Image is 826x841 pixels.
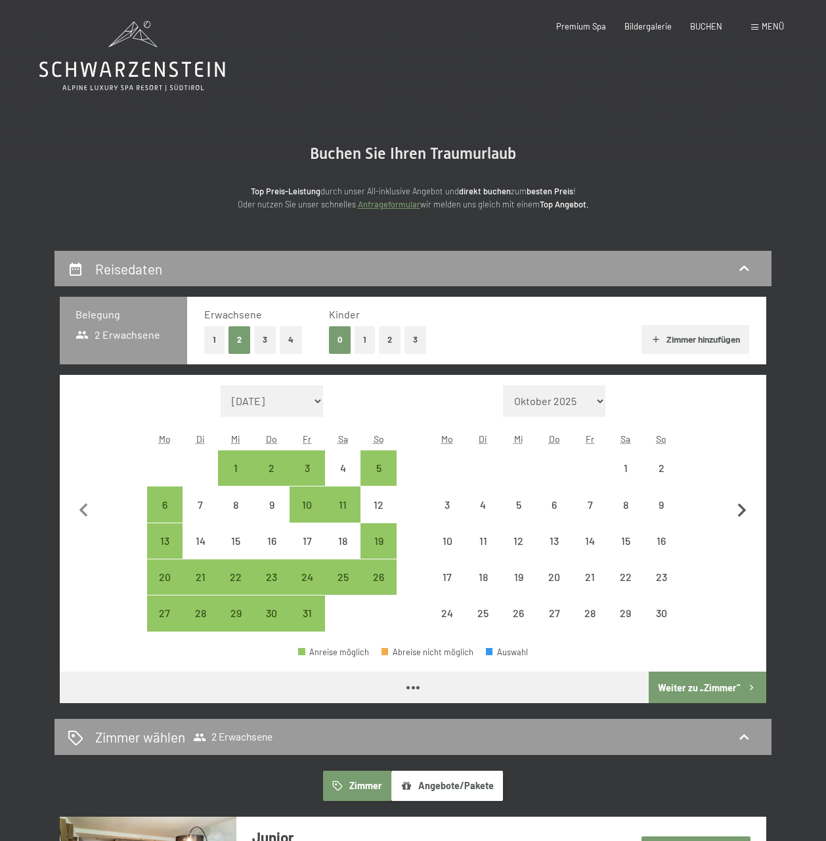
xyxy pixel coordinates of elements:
[325,486,360,522] div: Anreise möglich
[572,486,607,522] div: Anreise nicht möglich
[290,559,325,595] div: Anreise möglich
[466,486,501,522] div: Anreise nicht möglich
[291,572,324,605] div: 24
[643,450,679,486] div: Sun Nov 02 2025
[329,326,351,353] button: 0
[218,486,253,522] div: Wed Oct 08 2025
[431,572,464,605] div: 17
[183,486,218,522] div: Tue Oct 07 2025
[643,523,679,559] div: Anreise nicht möglich
[70,385,98,632] button: Vorheriger Monat
[608,450,643,486] div: Sat Nov 01 2025
[326,572,359,605] div: 25
[95,261,162,277] h2: Reisedaten
[298,648,369,657] div: Anreise möglich
[609,463,642,496] div: 1
[466,523,501,559] div: Tue Nov 11 2025
[218,486,253,522] div: Anreise nicht möglich
[536,595,572,631] div: Anreise nicht möglich
[291,463,324,496] div: 3
[467,536,500,569] div: 11
[429,595,465,631] div: Mon Nov 24 2025
[643,450,679,486] div: Anreise nicht möglich
[645,536,678,569] div: 16
[290,595,325,631] div: Anreise möglich
[536,595,572,631] div: Thu Nov 27 2025
[255,572,288,605] div: 23
[429,486,465,522] div: Mon Nov 03 2025
[502,500,535,532] div: 5
[649,672,766,703] button: Weiter zu „Zimmer“
[374,433,384,444] abbr: Sonntag
[183,523,218,559] div: Anreise nicht möglich
[183,595,218,631] div: Tue Oct 28 2025
[290,486,325,522] div: Fri Oct 10 2025
[556,21,606,32] span: Premium Spa
[204,308,262,320] span: Erwachsene
[303,433,311,444] abbr: Freitag
[254,595,290,631] div: Anreise möglich
[255,536,288,569] div: 16
[254,559,290,595] div: Anreise möglich
[95,727,185,746] h2: Zimmer wählen
[204,326,225,353] button: 1
[355,326,375,353] button: 1
[183,559,218,595] div: Anreise möglich
[159,433,171,444] abbr: Montag
[280,326,302,353] button: 4
[360,486,396,522] div: Sun Oct 12 2025
[254,450,290,486] div: Thu Oct 02 2025
[573,536,606,569] div: 14
[624,21,672,32] span: Bildergalerie
[290,450,325,486] div: Anreise möglich
[573,500,606,532] div: 7
[254,450,290,486] div: Anreise möglich
[360,450,396,486] div: Anreise möglich
[362,463,395,496] div: 5
[183,559,218,595] div: Tue Oct 21 2025
[266,433,277,444] abbr: Donnerstag
[329,308,360,320] span: Kinder
[536,559,572,595] div: Anreise nicht möglich
[467,608,500,641] div: 25
[573,572,606,605] div: 21
[231,433,240,444] abbr: Mittwoch
[538,572,571,605] div: 20
[466,559,501,595] div: Tue Nov 18 2025
[572,523,607,559] div: Fri Nov 14 2025
[466,559,501,595] div: Anreise nicht möglich
[643,595,679,631] div: Sun Nov 30 2025
[219,536,252,569] div: 15
[609,608,642,641] div: 29
[326,500,359,532] div: 11
[219,572,252,605] div: 22
[183,486,218,522] div: Anreise nicht möglich
[360,486,396,522] div: Anreise nicht möglich
[536,559,572,595] div: Thu Nov 20 2025
[549,433,560,444] abbr: Donnerstag
[431,500,464,532] div: 3
[501,486,536,522] div: Anreise nicht möglich
[466,595,501,631] div: Anreise nicht möglich
[218,559,253,595] div: Wed Oct 22 2025
[254,523,290,559] div: Thu Oct 16 2025
[501,559,536,595] div: Wed Nov 19 2025
[325,450,360,486] div: Anreise nicht möglich
[255,463,288,496] div: 2
[645,572,678,605] div: 23
[360,559,396,595] div: Anreise möglich
[466,523,501,559] div: Anreise nicht möglich
[147,559,183,595] div: Mon Oct 20 2025
[538,500,571,532] div: 6
[501,523,536,559] div: Anreise nicht möglich
[325,559,360,595] div: Sat Oct 25 2025
[467,572,500,605] div: 18
[643,486,679,522] div: Anreise nicht möglich
[218,523,253,559] div: Anreise nicht möglich
[147,523,183,559] div: Mon Oct 13 2025
[219,608,252,641] div: 29
[441,433,453,444] abbr: Montag
[690,21,722,32] span: BUCHEN
[362,572,395,605] div: 26
[502,536,535,569] div: 12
